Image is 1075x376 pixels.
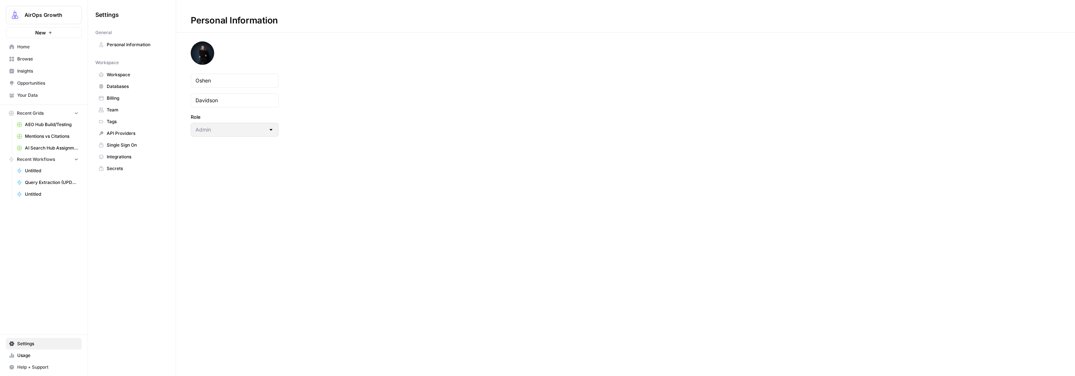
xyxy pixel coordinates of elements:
label: Role [191,113,279,121]
span: Tags [107,118,165,125]
span: Billing [107,95,165,102]
button: Recent Workflows [6,154,82,165]
a: Secrets [95,163,168,174]
span: Browse [17,56,78,62]
a: API Providers [95,128,168,139]
a: Databases [95,81,168,92]
a: Browse [6,53,82,65]
img: AirOps Growth Logo [8,8,22,22]
a: AI Search Hub Assignments [14,142,82,154]
button: New [6,27,82,38]
a: Team [95,104,168,116]
span: Untitled [25,167,78,174]
span: Single Sign On [107,142,165,148]
a: Personal Information [95,39,168,51]
a: Integrations [95,151,168,163]
span: Personal Information [107,41,165,48]
span: Workspace [95,59,119,66]
button: Recent Grids [6,108,82,119]
a: Insights [6,65,82,77]
button: Workspace: AirOps Growth [6,6,82,24]
span: Your Data [17,92,78,99]
a: Untitled [14,188,82,200]
span: Mentions vs Citations [25,133,78,140]
span: Opportunities [17,80,78,86]
a: Usage [6,350,82,361]
a: Tags [95,116,168,128]
span: AI Search Hub Assignments [25,145,78,151]
span: Secrets [107,165,165,172]
a: Single Sign On [95,139,168,151]
span: Home [17,44,78,50]
a: Home [6,41,82,53]
a: AEO Hub Build/Testing [14,119,82,130]
a: Workspace [95,69,168,81]
button: Help + Support [6,361,82,373]
a: Opportunities [6,77,82,89]
div: Personal Information [176,15,293,26]
span: Query Extraction (UPDATES EXISTING RECORD - Do not alter) [25,179,78,186]
span: Insights [17,68,78,74]
span: Settings [17,340,78,347]
img: avatar [191,41,214,65]
a: Query Extraction (UPDATES EXISTING RECORD - Do not alter) [14,177,82,188]
a: Billing [95,92,168,104]
span: Recent Workflows [17,156,55,163]
a: Your Data [6,89,82,101]
span: Usage [17,352,78,359]
span: Integrations [107,154,165,160]
span: Recent Grids [17,110,44,117]
span: Team [107,107,165,113]
a: Settings [6,338,82,350]
span: Help + Support [17,364,78,371]
span: Untitled [25,191,78,198]
span: API Providers [107,130,165,137]
span: Settings [95,10,119,19]
span: Databases [107,83,165,90]
span: AirOps Growth [25,11,69,19]
span: Workspace [107,71,165,78]
span: General [95,29,112,36]
a: Untitled [14,165,82,177]
a: Mentions vs Citations [14,130,82,142]
span: New [35,29,46,36]
span: AEO Hub Build/Testing [25,121,78,128]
